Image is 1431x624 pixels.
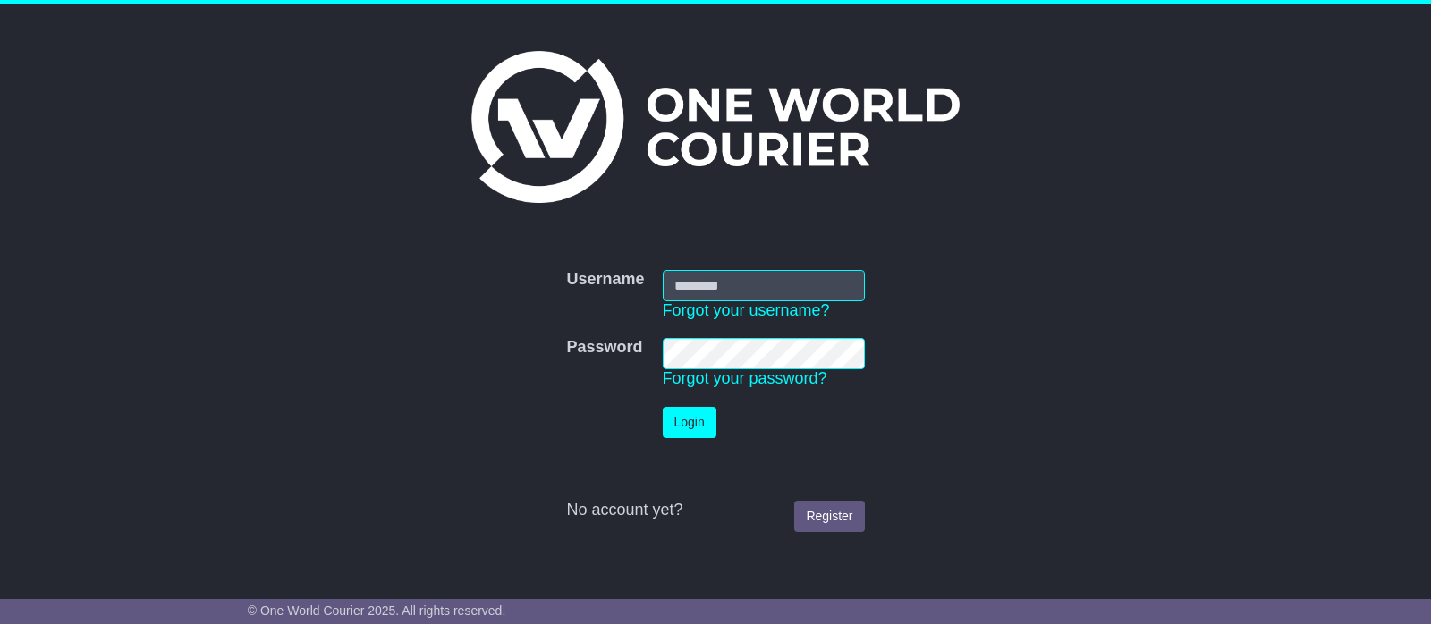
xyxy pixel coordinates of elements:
[663,301,830,319] a: Forgot your username?
[663,407,716,438] button: Login
[566,501,864,520] div: No account yet?
[248,603,506,618] span: © One World Courier 2025. All rights reserved.
[566,338,642,358] label: Password
[794,501,864,532] a: Register
[566,270,644,290] label: Username
[663,369,827,387] a: Forgot your password?
[471,51,960,203] img: One World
